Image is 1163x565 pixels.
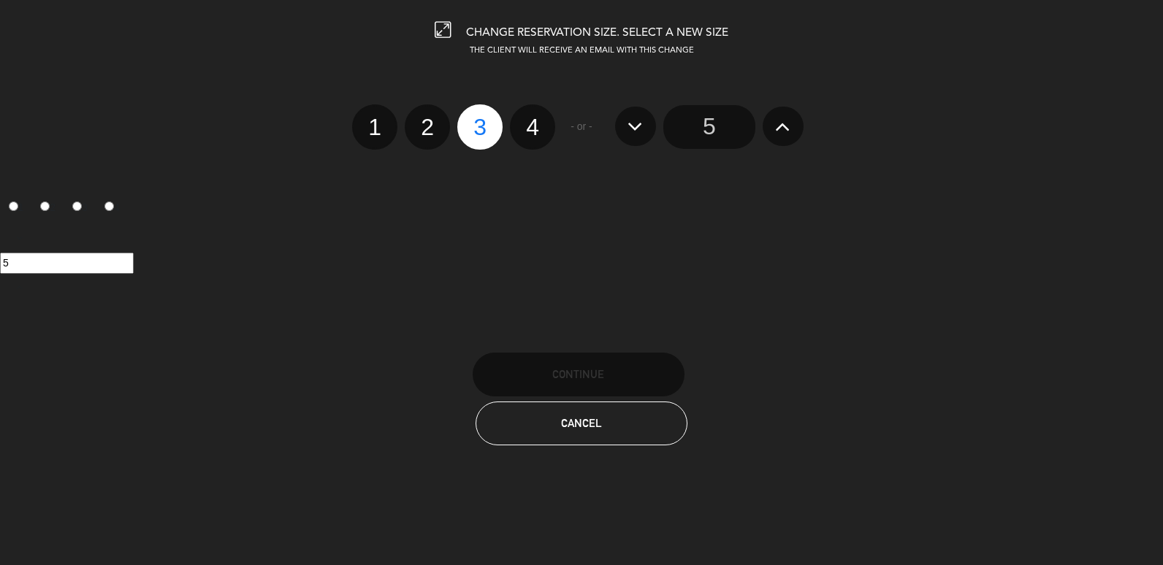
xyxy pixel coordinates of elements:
span: Continue [552,368,604,380]
button: Cancel [476,401,687,445]
label: 4 [510,104,555,150]
label: 1 [352,104,397,150]
label: 3 [457,104,503,150]
span: THE CLIENT WILL RECEIVE AN EMAIL WITH THIS CHANGE [470,47,694,55]
span: CHANGE RESERVATION SIZE. SELECT A NEW SIZE [466,27,728,39]
input: 2 [40,201,50,211]
button: Continue [473,353,685,396]
input: 3 [72,201,82,211]
label: 3 [64,196,96,220]
span: Cancel [561,417,602,429]
label: 4 [96,196,128,220]
input: 1 [9,201,18,211]
label: 2 [32,196,64,220]
input: 4 [104,201,114,211]
label: 2 [405,104,450,150]
span: - or - [571,118,592,135]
